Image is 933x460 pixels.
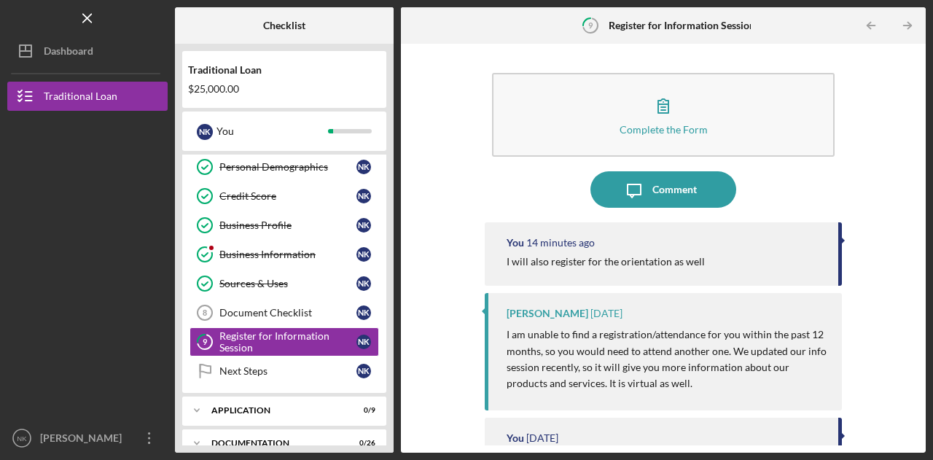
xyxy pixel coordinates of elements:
div: Personal Demographics [219,161,356,173]
button: Complete the Form [492,73,835,157]
a: Sources & UsesNK [190,269,379,298]
div: You [216,119,328,144]
div: [PERSON_NAME] [36,424,131,456]
div: Business Profile [219,219,356,231]
div: Application [211,406,339,415]
button: Dashboard [7,36,168,66]
div: Traditional Loan [188,64,380,76]
tspan: 9 [203,338,208,347]
div: N K [356,218,371,233]
div: Next Steps [219,365,356,377]
div: Dashboard [44,36,93,69]
div: Complete the Form [620,124,708,135]
div: $25,000.00 [188,83,380,95]
div: N K [197,124,213,140]
div: 0 / 9 [349,406,375,415]
a: Personal DemographicsNK [190,152,379,182]
div: Business Information [219,249,356,260]
tspan: 9 [588,20,593,30]
div: 0 / 26 [349,439,375,448]
div: Credit Score [219,190,356,202]
div: N K [356,305,371,320]
time: 2025-09-07 14:05 [526,432,558,444]
time: 2025-09-30 17:58 [526,237,595,249]
text: NK [17,434,27,443]
button: Traditional Loan [7,82,168,111]
div: N K [356,364,371,378]
div: [PERSON_NAME] [507,308,588,319]
b: Checklist [263,20,305,31]
div: Documentation [211,439,339,448]
a: Next StepsNK [190,356,379,386]
div: N K [356,276,371,291]
div: You [507,432,524,444]
button: Comment [590,171,736,208]
div: Document Checklist [219,307,356,319]
div: N K [356,247,371,262]
a: Business ProfileNK [190,211,379,240]
div: Sources & Uses [219,278,356,289]
a: Business InformationNK [190,240,379,269]
tspan: 8 [203,308,207,317]
a: 8Document ChecklistNK [190,298,379,327]
time: 2025-09-08 12:15 [590,308,622,319]
div: Comment [652,171,697,208]
p: I am unable to find a registration/attendance for you within the past 12 months, so you would nee... [507,327,827,392]
div: Register for Information Session [219,330,356,354]
div: N K [356,160,371,174]
div: Traditional Loan [44,82,117,114]
div: I will also register for the orientation as well [507,256,705,268]
div: You [507,237,524,249]
button: NK[PERSON_NAME] [7,424,168,453]
a: 9Register for Information SessionNK [190,327,379,356]
b: Register for Information Session [609,20,755,31]
div: N K [356,335,371,349]
div: N K [356,189,371,203]
a: Credit ScoreNK [190,182,379,211]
